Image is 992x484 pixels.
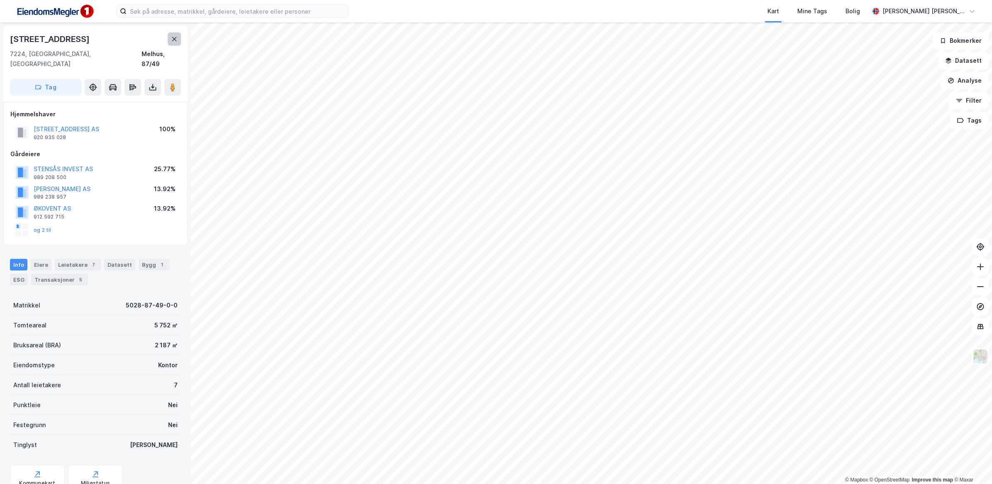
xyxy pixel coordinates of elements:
div: Nei [168,420,178,430]
div: ESG [10,274,28,285]
div: Tinglyst [13,440,37,450]
div: Melhus, 87/49 [142,49,181,69]
div: Hjemmelshaver [10,109,181,119]
div: 989 208 500 [34,174,66,181]
div: 13.92% [154,204,176,214]
div: [STREET_ADDRESS] [10,32,91,46]
div: Transaksjoner [31,274,88,285]
div: Bolig [845,6,860,16]
a: OpenStreetMap [870,477,910,483]
div: Mine Tags [797,6,827,16]
div: 13.92% [154,184,176,194]
div: Kontor [158,360,178,370]
div: 7 [89,260,98,269]
div: Bygg [139,259,169,270]
img: Z [972,349,988,364]
div: Eiendomstype [13,360,55,370]
button: Analyse [941,72,989,89]
iframe: Chat Widget [950,444,992,484]
button: Filter [949,92,989,109]
div: Datasett [104,259,135,270]
div: Leietakere [55,259,101,270]
div: Matrikkel [13,300,40,310]
a: Mapbox [845,477,868,483]
div: 5 [76,275,85,284]
div: 5 752 ㎡ [154,320,178,330]
div: Kontrollprogram for chat [950,444,992,484]
div: 7 [174,380,178,390]
div: Nei [168,400,178,410]
button: Tags [950,112,989,129]
div: Info [10,259,27,270]
div: Punktleie [13,400,41,410]
img: F4PB6Px+NJ5v8B7XTbfpPpyloAAAAASUVORK5CYII= [13,2,96,21]
div: Tomteareal [13,320,46,330]
div: Bruksareal (BRA) [13,340,61,350]
a: Improve this map [912,477,953,483]
button: Tag [10,79,81,96]
div: Eiere [31,259,51,270]
div: 920 935 028 [34,134,66,141]
button: Datasett [938,52,989,69]
div: Festegrunn [13,420,46,430]
div: [PERSON_NAME] [PERSON_NAME] [882,6,965,16]
div: 100% [159,124,176,134]
div: 912 592 715 [34,214,64,220]
div: Antall leietakere [13,380,61,390]
div: 7224, [GEOGRAPHIC_DATA], [GEOGRAPHIC_DATA] [10,49,142,69]
div: 5028-87-49-0-0 [126,300,178,310]
button: Bokmerker [933,32,989,49]
div: 989 238 957 [34,194,66,200]
div: 25.77% [154,164,176,174]
div: [PERSON_NAME] [130,440,178,450]
div: 1 [158,260,166,269]
input: Søk på adresse, matrikkel, gårdeiere, leietakere eller personer [127,5,348,17]
div: Kart [767,6,779,16]
div: 2 187 ㎡ [155,340,178,350]
div: Gårdeiere [10,149,181,159]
